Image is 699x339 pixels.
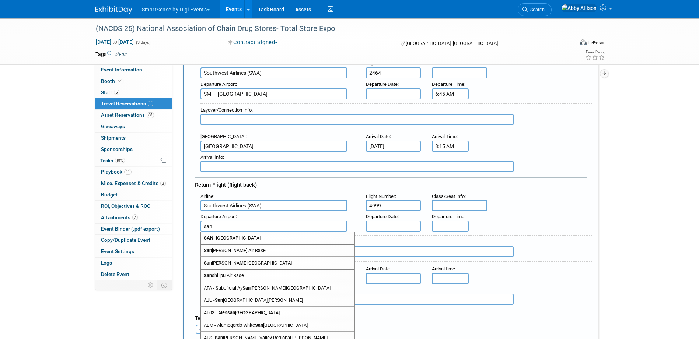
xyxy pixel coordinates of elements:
[95,246,172,257] a: Event Settings
[101,192,118,198] span: Budget
[201,245,354,256] span: [PERSON_NAME] Air Base
[432,266,455,272] span: Arrival time
[200,154,224,160] small: :
[200,214,236,219] span: Departure Airport
[200,193,214,199] small: :
[366,266,391,272] small: :
[200,154,223,160] span: Arrival Info
[201,257,354,269] span: [PERSON_NAME][GEOGRAPHIC_DATA]
[101,180,166,186] span: Misc. Expenses & Credits
[366,266,390,272] span: Arrival Date
[101,146,133,152] span: Sponsorships
[195,311,587,323] div: Team member(s) this reservation is made for:
[432,134,457,139] span: Arrival Time
[95,121,172,132] a: Giveaways
[95,212,172,223] a: Attachments7
[226,39,281,46] button: Contract Signed
[93,22,562,35] div: (NACDS 25) National Association of Chain Drug Stores- Total Store Expo
[160,181,166,186] span: 3
[366,193,395,199] span: Flight Number
[101,135,126,141] span: Shipments
[101,123,125,129] span: Giveaways
[101,214,138,220] span: Attachments
[195,182,257,188] span: Return Flight (flight back)
[118,79,122,83] i: Booth reservation complete
[95,201,172,212] a: ROI, Objectives & ROO
[227,310,235,315] strong: san
[201,270,354,282] span: shilipu Air Base
[95,64,172,76] a: Event Information
[95,98,172,109] a: Travel Reservations9
[101,226,160,232] span: Event Binder (.pdf export)
[201,319,354,331] span: ALM - Alamogordo White [GEOGRAPHIC_DATA]
[530,38,606,49] div: Event Format
[366,214,399,219] small: :
[135,40,151,45] span: (3 days)
[528,7,545,13] span: Search
[101,237,150,243] span: Copy/Duplicate Event
[201,294,354,306] span: AJU - [GEOGRAPHIC_DATA][PERSON_NAME]
[204,273,212,278] strong: San
[95,50,127,58] td: Tags
[204,248,212,253] strong: San
[95,6,132,14] img: ExhibitDay
[95,87,172,98] a: Staff6
[100,158,125,164] span: Tasks
[95,133,172,144] a: Shipments
[432,81,464,87] span: Departure Time
[406,41,498,46] span: [GEOGRAPHIC_DATA], [GEOGRAPHIC_DATA]
[95,258,172,269] a: Logs
[432,193,465,199] span: Class/Seat Info
[114,90,119,95] span: 6
[95,224,172,235] a: Event Binder (.pdf export)
[588,40,605,45] div: In-Person
[366,81,398,87] span: Departure Date
[101,169,132,175] span: Playbook
[585,50,605,54] div: Event Rating
[101,78,123,84] span: Booth
[432,214,464,219] span: Departure Time
[242,285,251,291] strong: San
[201,282,354,294] span: AFA - Suboficial Ay [PERSON_NAME][GEOGRAPHIC_DATA]
[200,193,213,199] span: Airline
[101,112,154,118] span: Asset Reservations
[4,3,381,11] body: Rich Text Area. Press ALT-0 for help.
[101,271,129,277] span: Delete Event
[518,3,552,16] a: Search
[366,214,398,219] span: Departure Date
[200,214,237,219] small: :
[580,39,587,45] img: Format-Inperson.png
[561,4,597,12] img: Abby Allison
[432,134,458,139] small: :
[101,260,112,266] span: Logs
[101,248,134,254] span: Event Settings
[432,266,456,272] small: :
[111,39,118,45] span: to
[366,193,396,199] small: :
[200,107,252,113] span: Layover/Connection Info
[95,269,172,280] a: Delete Event
[215,297,223,303] strong: San
[95,235,172,246] a: Copy/Duplicate Event
[200,134,247,139] small: :
[95,76,172,87] a: Booth
[255,322,263,328] strong: San
[366,81,399,87] small: :
[95,178,172,189] a: Misc. Expenses & Credits3
[147,112,154,118] span: 68
[204,260,212,266] strong: San
[200,81,236,87] span: Departure Airport
[200,81,237,87] small: :
[115,158,125,163] span: 81%
[95,39,134,45] span: [DATE] [DATE]
[95,167,172,178] a: Playbook11
[157,280,172,290] td: Toggle Event Tabs
[144,280,157,290] td: Personalize Event Tab Strip
[101,101,153,106] span: Travel Reservations
[200,134,245,139] span: [GEOGRAPHIC_DATA]
[432,214,465,219] small: :
[95,155,172,167] a: Tasks81%
[204,235,213,241] strong: SAN
[201,232,354,244] span: - [GEOGRAPHIC_DATA]
[366,134,391,139] small: :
